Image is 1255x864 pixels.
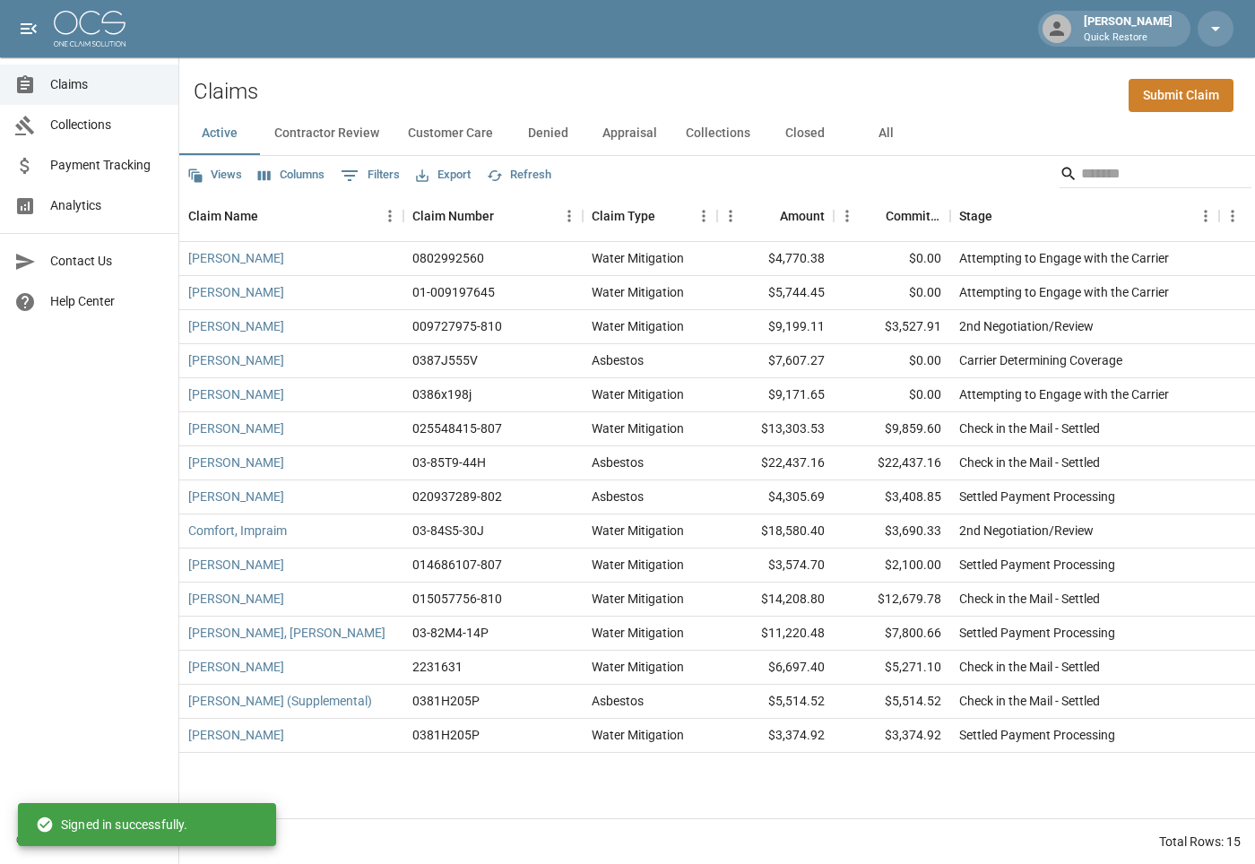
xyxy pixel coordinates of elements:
[412,488,502,505] div: 020937289-802
[992,203,1017,229] button: Sort
[717,549,834,583] div: $3,574.70
[959,249,1169,267] div: Attempting to Engage with the Carrier
[834,719,950,753] div: $3,374.92
[592,488,644,505] div: Asbestos
[959,556,1115,574] div: Settled Payment Processing
[412,522,484,540] div: 03-84S5-30J
[583,191,717,241] div: Claim Type
[834,583,950,617] div: $12,679.78
[592,419,684,437] div: Water Mitigation
[188,726,284,744] a: [PERSON_NAME]
[717,203,744,229] button: Menu
[336,161,404,190] button: Show filters
[717,480,834,514] div: $4,305.69
[1159,833,1241,851] div: Total Rows: 15
[717,617,834,651] div: $11,220.48
[717,310,834,344] div: $9,199.11
[592,726,684,744] div: Water Mitigation
[592,658,684,676] div: Water Mitigation
[592,522,684,540] div: Water Mitigation
[1060,160,1251,192] div: Search
[959,351,1122,369] div: Carrier Determining Coverage
[834,310,950,344] div: $3,527.91
[394,112,507,155] button: Customer Care
[592,590,684,608] div: Water Mitigation
[188,317,284,335] a: [PERSON_NAME]
[254,161,329,189] button: Select columns
[188,556,284,574] a: [PERSON_NAME]
[50,196,164,215] span: Analytics
[886,191,941,241] div: Committed Amount
[845,112,926,155] button: All
[50,75,164,94] span: Claims
[11,11,47,47] button: open drawer
[412,191,494,241] div: Claim Number
[959,283,1169,301] div: Attempting to Engage with the Carrier
[188,385,284,403] a: [PERSON_NAME]
[592,385,684,403] div: Water Mitigation
[412,692,480,710] div: 0381H205P
[1129,79,1233,112] a: Submit Claim
[717,685,834,719] div: $5,514.52
[188,692,372,710] a: [PERSON_NAME] (Supplemental)
[592,191,655,241] div: Claim Type
[959,590,1100,608] div: Check in the Mail - Settled
[834,203,861,229] button: Menu
[412,419,502,437] div: 025548415-807
[507,112,588,155] button: Denied
[1192,203,1219,229] button: Menu
[834,191,950,241] div: Committed Amount
[834,276,950,310] div: $0.00
[188,283,284,301] a: [PERSON_NAME]
[412,385,472,403] div: 0386x198j
[655,203,680,229] button: Sort
[959,522,1094,540] div: 2nd Negotiation/Review
[16,831,162,849] div: © 2025 One Claim Solution
[36,808,187,841] div: Signed in successfully.
[834,242,950,276] div: $0.00
[592,249,684,267] div: Water Mitigation
[834,514,950,549] div: $3,690.33
[959,726,1115,744] div: Settled Payment Processing
[592,283,684,301] div: Water Mitigation
[592,317,684,335] div: Water Mitigation
[403,191,583,241] div: Claim Number
[592,454,644,471] div: Asbestos
[188,522,287,540] a: Comfort, Impraim
[588,112,671,155] button: Appraisal
[556,203,583,229] button: Menu
[717,412,834,446] div: $13,303.53
[50,292,164,311] span: Help Center
[834,549,950,583] div: $2,100.00
[258,203,283,229] button: Sort
[861,203,886,229] button: Sort
[717,242,834,276] div: $4,770.38
[717,191,834,241] div: Amount
[50,252,164,271] span: Contact Us
[834,651,950,685] div: $5,271.10
[834,344,950,378] div: $0.00
[194,79,258,105] h2: Claims
[834,480,950,514] div: $3,408.85
[959,419,1100,437] div: Check in the Mail - Settled
[780,191,825,241] div: Amount
[179,112,260,155] button: Active
[834,446,950,480] div: $22,437.16
[959,624,1115,642] div: Settled Payment Processing
[1084,30,1173,46] p: Quick Restore
[412,658,463,676] div: 2231631
[482,161,556,189] button: Refresh
[717,378,834,412] div: $9,171.65
[959,191,992,241] div: Stage
[188,624,385,642] a: [PERSON_NAME], [PERSON_NAME]
[834,412,950,446] div: $9,859.60
[671,112,765,155] button: Collections
[959,317,1094,335] div: 2nd Negotiation/Review
[412,351,478,369] div: 0387J555V
[411,161,475,189] button: Export
[717,651,834,685] div: $6,697.40
[1219,203,1246,229] button: Menu
[765,112,845,155] button: Closed
[412,556,502,574] div: 014686107-807
[412,454,486,471] div: 03-85T9-44H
